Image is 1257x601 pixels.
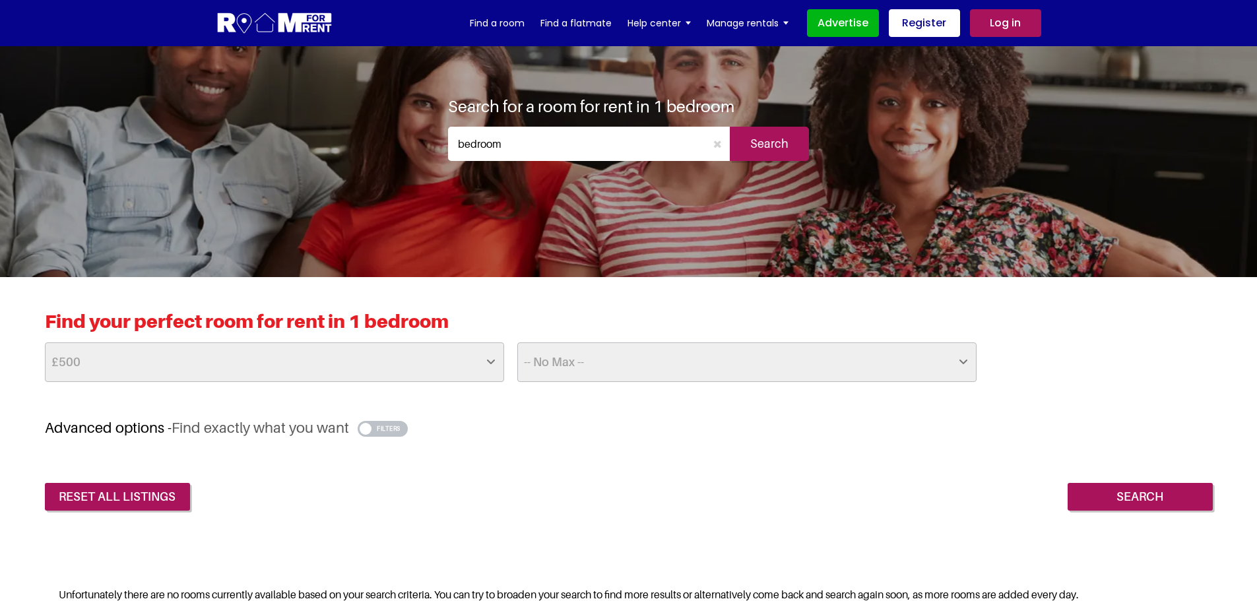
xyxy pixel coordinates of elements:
span: Find exactly what you want [172,419,349,436]
a: Find a flatmate [540,13,612,33]
a: Manage rentals [707,13,789,33]
a: Register [889,9,960,37]
input: Where do you want to live. Search by town or postcode [448,127,706,161]
a: Help center [628,13,691,33]
input: Search [730,127,809,161]
a: reset all listings [45,483,190,511]
h3: Advanced options - [45,419,1213,437]
a: Find a room [470,13,525,33]
a: Advertise [807,9,879,37]
input: Search [1068,483,1213,511]
img: Logo for Room for Rent, featuring a welcoming design with a house icon and modern typography [216,11,333,36]
h1: Search for a room for rent in 1 bedroom [448,96,734,116]
a: Log in [970,9,1041,37]
h2: Find your perfect room for rent in 1 bedroom [45,310,1213,342]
